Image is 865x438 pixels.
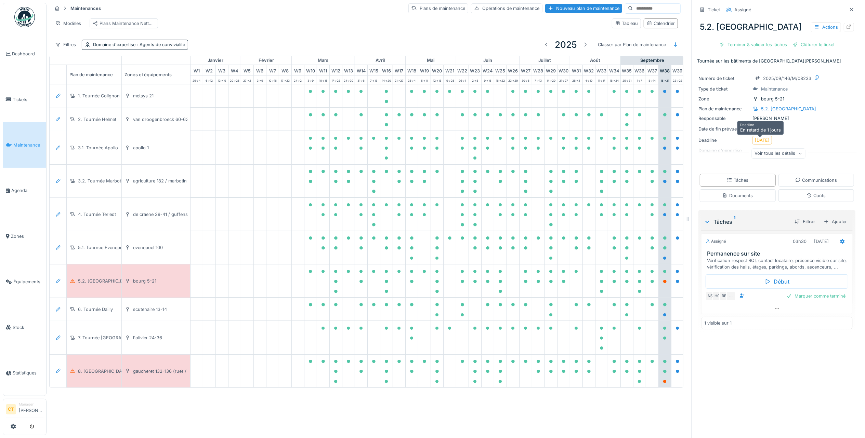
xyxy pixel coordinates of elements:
div: W 8 [279,65,291,76]
div: septembre [621,56,684,65]
li: [PERSON_NAME] [19,402,43,416]
a: Équipements [3,259,46,304]
div: 8 -> 14 [646,76,658,84]
div: 3.1. Tournée Apollo [78,145,118,151]
div: avril [355,56,405,65]
div: Début [706,274,848,289]
div: W 6 [254,65,266,76]
div: [PERSON_NAME] [698,115,855,122]
div: bourg 5-21 [761,96,784,102]
div: Maintenance [761,86,788,92]
strong: Maintenances [68,5,104,12]
div: 10 -> 16 [266,76,279,84]
div: février [241,56,291,65]
div: Assigné [706,238,726,244]
div: 5.1. Tournée Evenepoel [78,244,126,251]
div: 20 -> 26 [228,76,241,84]
div: W 28 [532,65,545,76]
div: W 21 [444,65,456,76]
div: 31 -> 6 [355,76,367,84]
div: W 5 [241,65,253,76]
div: 10 -> 16 [317,76,329,84]
div: bourg 5-21 [133,278,156,284]
div: W 3 [216,65,228,76]
div: Vérification respect ROI, contact locataire, présence visible sur site, vérification des halls, é... [707,257,850,270]
div: 12 -> 18 [431,76,443,84]
div: 25 -> 31 [621,76,633,84]
li: CT [6,404,16,414]
div: W 38 [659,65,671,76]
div: l'olivier 24-36 [133,334,162,341]
div: 18 -> 24 [608,76,620,84]
div: 2025/09/146/M/08233 [763,75,811,82]
span: Équipements [13,278,43,285]
div: 3.2. Tournée Marbotin [78,178,125,184]
div: Tâches [704,218,789,226]
div: W 23 [469,65,481,76]
div: 1 visible sur 1 [704,320,732,326]
div: août [570,56,620,65]
div: Calendrier [647,20,675,27]
div: W 31 [570,65,582,76]
span: Statistiques [13,370,43,376]
div: Nouveau plan de maintenance [545,4,622,13]
div: W 32 [583,65,595,76]
div: Classer par Plan de maintenance [595,40,669,50]
img: Badge_color-CXgf-gQk.svg [14,7,35,27]
div: Ticket [708,6,720,13]
div: de craene 39-41 / guffens 37-39 [133,211,202,218]
div: 15 -> 21 [659,76,671,84]
div: 5 -> 11 [418,76,431,84]
div: 4 -> 10 [583,76,595,84]
h3: 2025 [555,39,577,50]
div: scutenaire 13-14 [133,306,167,313]
div: Marquer comme terminé [784,291,848,301]
div: W 9 [292,65,304,76]
div: Terminer & valider les tâches [717,40,790,49]
span: Maintenance [13,142,43,148]
div: Tableau [615,20,638,27]
div: Tâches [727,177,748,183]
div: W 18 [406,65,418,76]
div: Actions [811,22,841,32]
div: W 10 [304,65,317,76]
div: 7 -> 13 [368,76,380,84]
div: 8. [GEOGRAPHIC_DATA] [78,368,129,374]
div: evenepoel 100 [133,244,163,251]
div: Manager [19,402,43,407]
div: 28 -> 4 [406,76,418,84]
div: 17 -> 23 [279,76,291,84]
div: Type de ticket [698,86,750,92]
div: W 39 [671,65,684,76]
a: CT Manager[PERSON_NAME] [6,402,43,418]
div: gaucheret 132-136 (rue) / [PERSON_NAME] 8-12 [133,368,235,374]
div: Responsable [698,115,750,122]
div: 13 -> 19 [216,76,228,84]
div: W 36 [633,65,646,76]
div: mai [406,56,456,65]
div: [DATE] [755,137,770,143]
a: Statistiques [3,350,46,396]
div: 23 -> 29 [507,76,519,84]
div: W 1 [191,65,203,76]
div: Clôturer le ticket [790,40,837,49]
div: juillet [520,56,570,65]
a: Maintenance [3,122,46,168]
div: Domaine d'expertise [93,41,185,48]
div: Ajouter [821,217,850,227]
span: Agenda [11,187,43,194]
div: 3 -> 9 [254,76,266,84]
div: Plans Maintenance Nettoyage [93,20,155,27]
div: Zones et équipements [122,65,190,84]
h6: Deadline [740,123,781,127]
div: W 24 [482,65,494,76]
p: Tournée sur les bâtiments de [GEOGRAPHIC_DATA][PERSON_NAME] [697,58,857,64]
div: W 35 [621,65,633,76]
h3: Permanence sur site [707,250,850,257]
div: W 37 [646,65,658,76]
div: 30 -> 6 [520,76,532,84]
div: apollo 1 [133,145,149,151]
a: Dashboard [3,31,46,77]
div: Filtrer [792,217,818,226]
div: 7. Tournée [GEOGRAPHIC_DATA] [78,334,146,341]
